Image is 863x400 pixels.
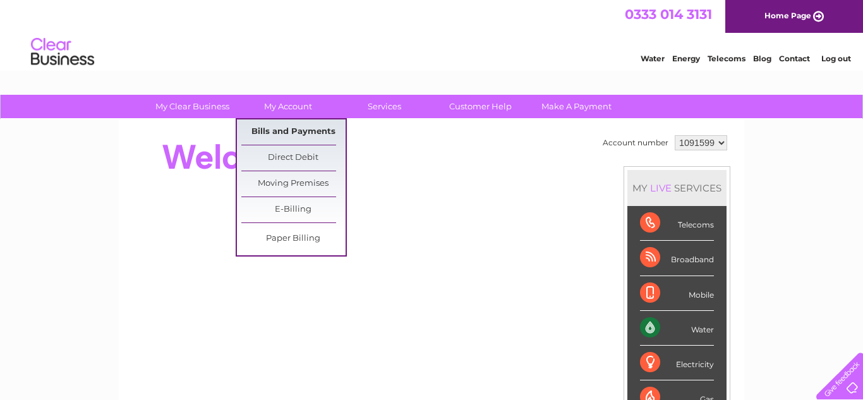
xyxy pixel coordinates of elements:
[140,95,244,118] a: My Clear Business
[241,171,346,197] a: Moving Premises
[241,197,346,222] a: E-Billing
[524,95,629,118] a: Make A Payment
[134,7,731,61] div: Clear Business is a trading name of Verastar Limited (registered in [GEOGRAPHIC_DATA] No. 3667643...
[640,206,714,241] div: Telecoms
[241,226,346,252] a: Paper Billing
[753,54,771,63] a: Blog
[640,241,714,276] div: Broadband
[821,54,851,63] a: Log out
[648,182,674,194] div: LIVE
[332,95,437,118] a: Services
[641,54,665,63] a: Water
[779,54,810,63] a: Contact
[640,346,714,380] div: Electricity
[640,276,714,311] div: Mobile
[241,119,346,145] a: Bills and Payments
[627,170,727,206] div: MY SERVICES
[672,54,700,63] a: Energy
[600,132,672,154] td: Account number
[241,145,346,171] a: Direct Debit
[236,95,341,118] a: My Account
[640,311,714,346] div: Water
[625,6,712,22] a: 0333 014 3131
[30,33,95,71] img: logo.png
[708,54,745,63] a: Telecoms
[428,95,533,118] a: Customer Help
